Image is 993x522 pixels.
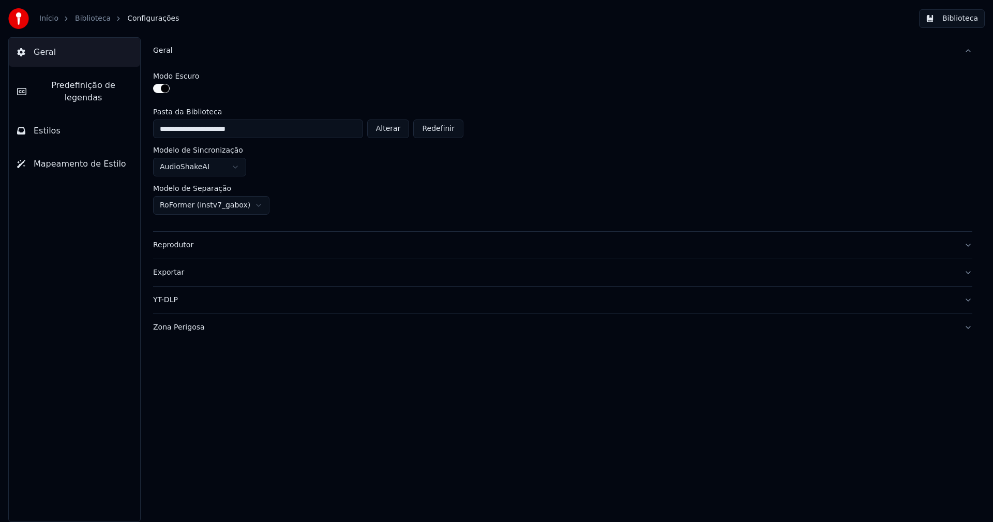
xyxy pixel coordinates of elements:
[367,120,410,138] button: Alterar
[153,287,972,314] button: YT-DLP
[153,72,199,80] label: Modo Escuro
[34,46,56,58] span: Geral
[35,79,132,104] span: Predefinição de legendas
[9,71,140,112] button: Predefinição de legendas
[153,146,243,154] label: Modelo de Sincronização
[9,116,140,145] button: Estilos
[153,240,956,250] div: Reprodutor
[34,158,126,170] span: Mapeamento de Estilo
[127,13,179,24] span: Configurações
[153,314,972,341] button: Zona Perigosa
[9,150,140,178] button: Mapeamento de Estilo
[153,322,956,333] div: Zona Perigosa
[153,37,972,64] button: Geral
[153,185,231,192] label: Modelo de Separação
[919,9,985,28] button: Biblioteca
[153,46,956,56] div: Geral
[34,125,61,137] span: Estilos
[153,295,956,305] div: YT-DLP
[153,259,972,286] button: Exportar
[413,120,463,138] button: Redefinir
[153,232,972,259] button: Reprodutor
[153,108,463,115] label: Pasta da Biblioteca
[9,38,140,67] button: Geral
[153,64,972,231] div: Geral
[153,267,956,278] div: Exportar
[39,13,179,24] nav: breadcrumb
[8,8,29,29] img: youka
[39,13,58,24] a: Início
[75,13,111,24] a: Biblioteca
